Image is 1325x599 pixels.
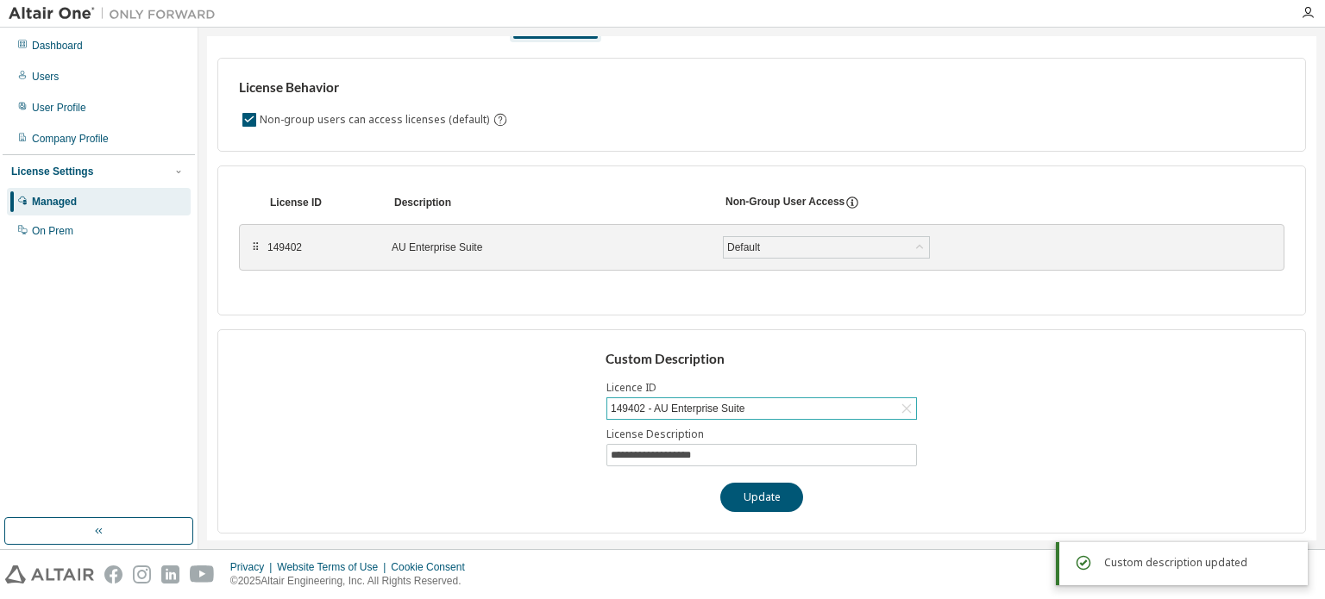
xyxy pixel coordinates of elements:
div: Default [724,237,929,258]
div: ⠿ [250,240,261,254]
div: Privacy [230,560,277,574]
div: Users [32,70,59,84]
h3: License Behavior [239,79,506,97]
label: Licence ID [606,381,917,395]
h3: Custom Description [606,351,919,368]
button: Update [720,483,803,512]
label: License Description [606,427,917,441]
p: © 2025 Altair Engineering, Inc. All Rights Reserved. [230,574,475,589]
img: youtube.svg [190,565,215,583]
img: facebook.svg [104,565,122,583]
div: Website Terms of Use [277,560,391,574]
div: On Prem [32,224,73,238]
label: Non-group users can access licenses (default) [260,109,493,130]
div: Managed [32,195,77,209]
div: User Profile [32,101,86,115]
div: Cookie Consent [391,560,474,574]
div: Company Profile [32,132,109,146]
div: 149402 - AU Enterprise Suite [607,398,916,419]
div: Custom description updated [1104,552,1294,573]
img: linkedin.svg [161,565,179,583]
div: License Settings [11,165,93,178]
svg: By default any user not assigned to any group can access any license. Turn this setting off to di... [493,112,508,128]
div: AU Enterprise Suite [392,240,702,254]
div: 149402 - AU Enterprise Suite [608,399,747,418]
div: Non-Group User Access [725,195,845,210]
img: instagram.svg [133,565,151,583]
img: Altair One [9,5,224,22]
div: Dashboard [32,39,83,53]
div: License ID [270,196,374,209]
img: altair_logo.svg [5,565,94,583]
div: 149402 [267,240,371,254]
div: Description [394,196,705,209]
div: Default [725,238,763,257]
